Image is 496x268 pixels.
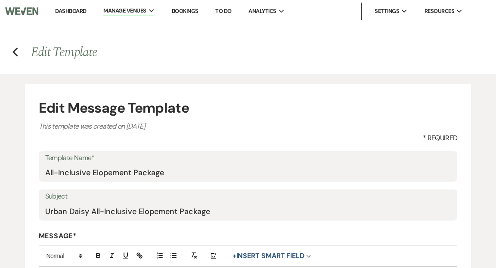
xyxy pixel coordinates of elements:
[425,7,454,16] span: Resources
[39,98,458,118] h4: Edit Message Template
[39,231,458,240] label: Message*
[45,190,451,203] label: Subject
[232,252,236,259] span: +
[375,7,399,16] span: Settings
[229,251,314,261] button: Insert Smart Field
[31,42,97,62] span: Edit Template
[5,2,38,20] img: Weven Logo
[39,121,458,132] p: This template was created on [DATE]
[55,7,86,15] a: Dashboard
[423,133,458,143] span: * Required
[215,7,231,15] a: To Do
[103,6,146,15] span: Manage Venues
[248,7,276,16] span: Analytics
[172,7,198,15] a: Bookings
[45,152,451,164] label: Template Name*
